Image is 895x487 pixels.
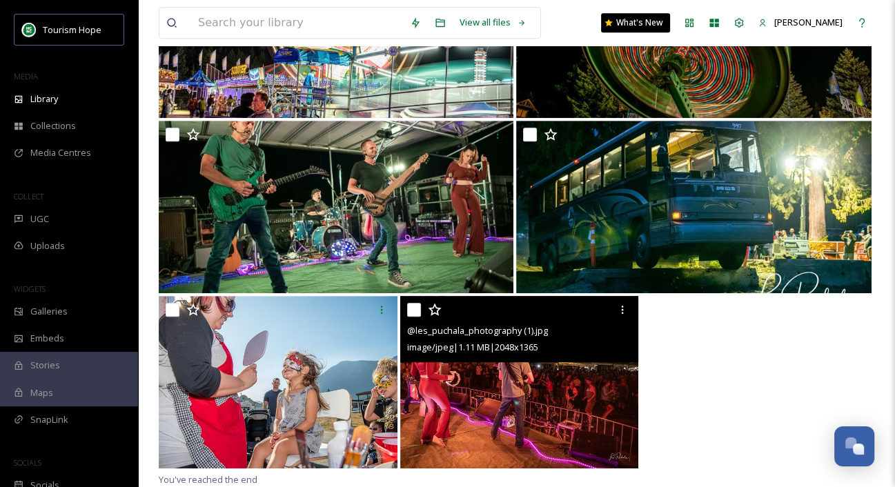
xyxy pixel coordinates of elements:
span: SnapLink [30,413,68,426]
img: @les_puchala_photography (3).jpg [159,121,513,293]
span: MEDIA [14,71,38,81]
span: WIDGETS [14,284,46,294]
span: Uploads [30,239,65,252]
img: @les_puchala_photography (10).jpg [159,296,397,468]
span: Tourism Hope [43,23,101,36]
span: Embeds [30,332,64,345]
a: What's New [601,13,670,32]
span: Stories [30,359,60,372]
span: Maps [30,386,53,399]
span: Library [30,92,58,106]
a: [PERSON_NAME] [751,9,849,36]
button: Open Chat [834,426,874,466]
img: @les_puchala_photography (2).jpg [516,121,871,293]
a: View all files [453,9,533,36]
span: image/jpeg | 1.11 MB | 2048 x 1365 [407,341,538,353]
span: @les_puchala_photography (1).jpg [407,324,548,337]
span: You've reached the end [159,473,257,486]
span: UGC [30,212,49,226]
span: SOCIALS [14,457,41,468]
img: @les_puchala_photography (1).jpg [400,296,639,468]
span: Media Centres [30,146,91,159]
span: Collections [30,119,76,132]
img: logo.png [22,23,36,37]
span: [PERSON_NAME] [774,16,843,28]
input: Search your library [191,8,403,38]
span: COLLECT [14,191,43,201]
span: Galleries [30,305,68,318]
